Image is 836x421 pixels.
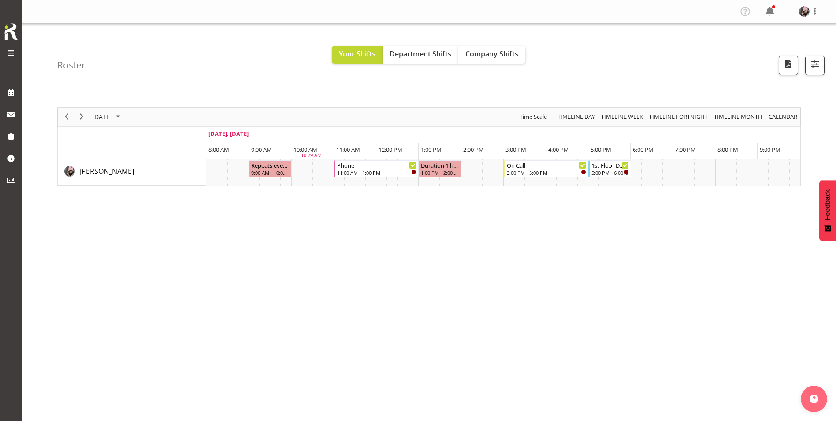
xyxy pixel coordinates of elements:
span: Time Scale [519,111,548,122]
div: 5:00 PM - 6:00 PM [591,169,628,176]
div: Repeats every [DATE] - [PERSON_NAME] [251,161,289,169]
button: Month [767,111,799,122]
span: [DATE], [DATE] [208,130,249,138]
div: 1st Floor Desk [591,161,628,169]
span: [DATE] [91,111,113,122]
span: 5:00 PM [591,146,611,154]
button: Time Scale [518,111,549,122]
button: Download a PDF of the roster for the current day [779,56,798,75]
button: Fortnight [648,111,710,122]
button: Timeline Week [600,111,645,122]
div: 1:00 PM - 2:00 PM [421,169,459,176]
button: Filter Shifts [805,56,825,75]
div: Keyu Chen"s event - Phone Begin From Wednesday, October 1, 2025 at 11:00:00 AM GMT+13:00 Ends At ... [334,160,419,177]
span: 2:00 PM [463,146,484,154]
span: 9:00 PM [760,146,780,154]
div: 3:00 PM - 5:00 PM [507,169,587,176]
span: 12:00 PM [379,146,402,154]
span: Department Shifts [390,49,451,59]
span: Company Shifts [465,49,518,59]
span: 9:00 AM [251,146,272,154]
span: 8:00 AM [208,146,229,154]
img: help-xxl-2.png [810,395,818,403]
button: Feedback - Show survey [819,180,836,241]
div: October 1, 2025 [89,108,126,126]
button: Previous [61,111,73,122]
span: 11:00 AM [336,146,360,154]
div: Keyu Chen"s event - 1st Floor Desk Begin From Wednesday, October 1, 2025 at 5:00:00 PM GMT+13:00 ... [588,160,631,177]
span: 7:00 PM [675,146,696,154]
span: Timeline Day [557,111,596,122]
button: Timeline Day [556,111,597,122]
div: Phone [337,161,417,169]
span: Your Shifts [339,49,375,59]
div: Keyu Chen"s event - On Call Begin From Wednesday, October 1, 2025 at 3:00:00 PM GMT+13:00 Ends At... [504,160,589,177]
table: Timeline Day of October 1, 2025 [206,159,800,186]
span: 3:00 PM [505,146,526,154]
div: Duration 1 hours - [PERSON_NAME] [421,161,459,169]
a: [PERSON_NAME] [79,166,134,177]
span: 8:00 PM [717,146,738,154]
img: keyu-chenf658e1896ed4c5c14a0b283e0d53a179.png [799,6,810,17]
td: Keyu Chen resource [58,159,206,186]
button: October 2025 [91,111,124,122]
button: Timeline Month [713,111,764,122]
div: next period [74,108,89,126]
button: Department Shifts [383,46,458,64]
div: 10:29 AM [301,152,322,159]
img: Rosterit icon logo [2,22,20,41]
div: Keyu Chen"s event - Repeats every wednesday - Keyu Chen Begin From Wednesday, October 1, 2025 at ... [249,160,291,177]
div: On Call [507,161,587,169]
button: Next [76,111,88,122]
button: Company Shifts [458,46,525,64]
span: calendar [768,111,798,122]
h4: Roster [57,60,85,70]
div: previous period [59,108,74,126]
button: Your Shifts [332,46,383,64]
span: 10:00 AM [294,146,317,154]
span: 4:00 PM [548,146,569,154]
div: Keyu Chen"s event - Duration 1 hours - Keyu Chen Begin From Wednesday, October 1, 2025 at 1:00:00... [419,160,461,177]
span: 1:00 PM [421,146,442,154]
div: 11:00 AM - 1:00 PM [337,169,417,176]
div: 9:00 AM - 10:00 AM [251,169,289,176]
span: Timeline Week [600,111,644,122]
span: Timeline Fortnight [648,111,709,122]
div: Timeline Day of October 1, 2025 [57,107,801,186]
span: 6:00 PM [633,146,654,154]
span: Feedback [824,189,832,220]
